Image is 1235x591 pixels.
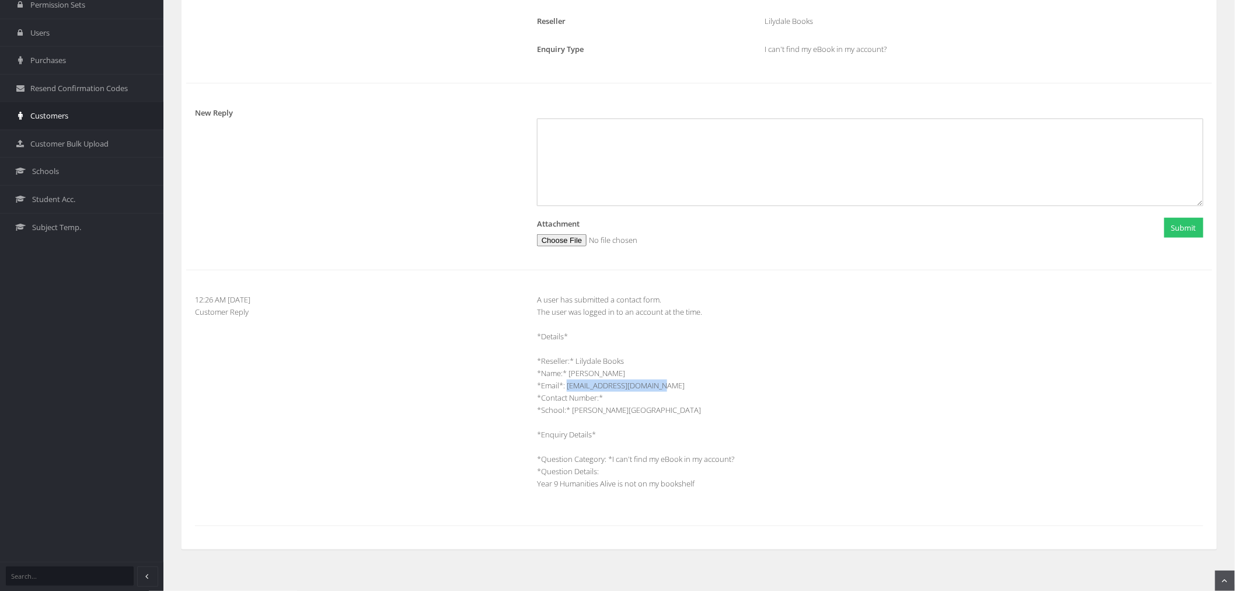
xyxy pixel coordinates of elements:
[195,107,233,119] label: New Reply
[30,27,50,39] span: Users
[537,43,584,55] label: Enquiry Type
[30,138,109,150] span: Customer Bulk Upload
[1164,218,1203,238] button: Submit
[32,194,75,205] span: Student Acc.
[537,15,566,27] label: Reseller
[30,110,68,121] span: Customers
[32,222,81,233] span: Subject Temp.
[30,55,66,66] span: Purchases
[186,294,528,318] div: 12:26 AM [DATE] Customer Reply
[537,218,580,230] label: Attachment
[528,294,1212,502] div: A user has submitted a contact form. The user was logged in to an account at the time. *Details* ...
[756,15,1212,27] div: Lilydale Books
[6,566,134,586] input: Search...
[32,166,59,177] span: Schools
[756,43,1212,55] div: I can't find my eBook in my account?
[30,83,128,94] span: Resend Confirmation Codes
